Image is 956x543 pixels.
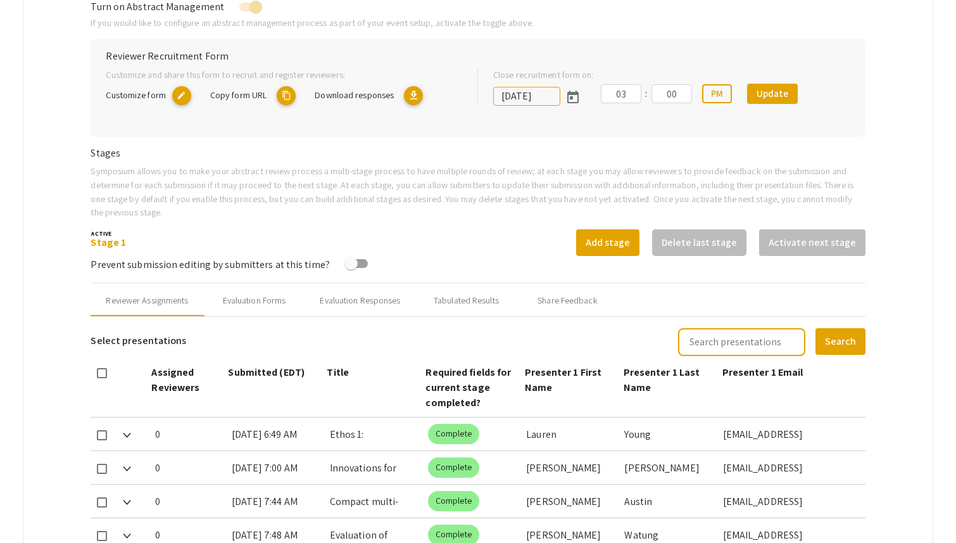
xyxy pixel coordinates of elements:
input: Minutes [651,84,692,103]
button: Delete last stage [652,229,746,256]
p: Symposium allows you to make your abstract review process a multi-stage process to have multiple ... [91,164,865,219]
div: 0 [155,485,221,518]
span: Presenter 1 First Name [525,366,602,394]
a: Stage 1 [91,236,126,249]
p: If you would like to configure an abstract management process as part of your event setup, activa... [91,16,865,30]
span: Required fields for current stage completed? [425,366,511,409]
button: Open calendar [560,84,586,109]
h6: Select presentations [91,327,186,355]
div: [PERSON_NAME] [624,451,712,484]
span: Presenter 1 Last Name [624,366,700,394]
div: [EMAIL_ADDRESS][DOMAIN_NAME] [723,418,855,450]
div: Evaluation Responses [320,294,400,307]
mat-icon: copy URL [277,86,296,105]
button: PM [702,84,732,103]
img: Expand arrow [123,500,130,505]
div: [PERSON_NAME] [526,485,614,518]
span: Copy form URL [210,89,267,101]
span: Assigned Reviewers [151,366,199,394]
span: Customize form [106,89,165,101]
img: Expand arrow [123,466,130,471]
div: [PERSON_NAME] [526,451,614,484]
div: Ethos 1: [GEOGRAPHIC_DATA] [330,418,418,450]
div: Austin [624,485,712,518]
img: Expand arrow [123,533,130,539]
input: Search presentations [678,328,805,356]
input: Hours [601,84,641,103]
div: Reviewer Assignments [106,294,188,307]
span: Submitted (EDT) [228,366,305,379]
img: Expand arrow [123,433,130,438]
mat-chip: Complete [428,424,479,444]
div: Evaluation Forms [223,294,286,307]
div: 0 [155,418,221,450]
label: Close recruitment form on: [493,68,594,82]
div: [DATE] 7:00 AM [232,451,320,484]
h6: Reviewer Recruitment Form [106,50,850,62]
div: : [641,86,651,101]
p: Customize and share this form to recruit and register reviewers: [106,68,457,82]
span: Title [327,366,349,379]
button: Activate next stage [759,229,865,256]
div: Innovations for Math Remediation and Outcomes for Students [330,451,418,484]
span: Download responses [315,89,394,101]
div: Share Feedback [538,294,597,307]
div: [EMAIL_ADDRESS][DOMAIN_NAME] [723,485,855,518]
div: Tabulated Results [434,294,499,307]
div: [EMAIL_ADDRESS][DOMAIN_NAME] [723,451,855,484]
div: Compact multi-rotor drones design using 3D printed components [330,485,418,518]
span: Presenter 1 Email [722,366,803,379]
mat-icon: Export responses [404,86,423,105]
mat-icon: copy URL [172,86,191,105]
div: [DATE] 7:44 AM [232,485,320,518]
button: Search [815,328,865,355]
div: Lauren [526,418,614,450]
iframe: Chat [9,486,54,533]
mat-chip: Complete [428,491,479,511]
div: Young [624,418,712,450]
button: Add stage [576,229,639,256]
div: 0 [155,451,221,484]
button: Update [747,84,798,104]
span: Prevent submission editing by submitters at this time? [91,258,329,271]
div: [DATE] 6:49 AM [232,418,320,450]
mat-chip: Complete [428,457,479,478]
h6: Stages [91,147,865,159]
